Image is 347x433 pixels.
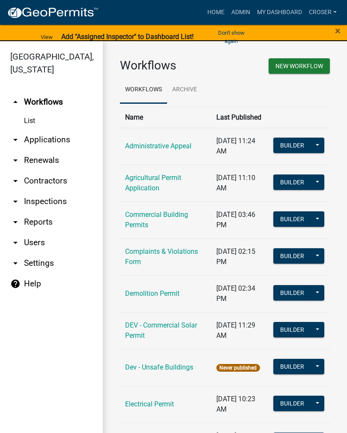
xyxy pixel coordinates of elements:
[305,4,340,21] a: croser
[335,25,341,37] span: ×
[125,142,191,150] a: Administrative Appeal
[125,247,198,266] a: Complaints & Violations Form
[335,26,341,36] button: Close
[10,135,21,145] i: arrow_drop_down
[10,217,21,227] i: arrow_drop_down
[273,322,311,337] button: Builder
[37,30,56,44] a: View
[216,210,255,229] span: [DATE] 03:46 PM
[167,76,202,104] a: Archive
[125,321,197,340] a: DEV - Commercial Solar Permit
[120,76,167,104] a: Workflows
[125,289,179,298] a: Demolition Permit
[273,359,311,374] button: Builder
[10,155,21,165] i: arrow_drop_down
[216,364,260,372] span: Never published
[211,107,268,128] th: Last Published
[273,248,311,264] button: Builder
[273,138,311,153] button: Builder
[273,396,311,411] button: Builder
[216,321,255,340] span: [DATE] 11:29 AM
[216,247,255,266] span: [DATE] 02:15 PM
[216,395,255,413] span: [DATE] 10:23 AM
[209,26,254,48] button: Don't show again
[125,363,193,371] a: Dev - Unsafe Buildings
[10,196,21,207] i: arrow_drop_down
[216,174,255,192] span: [DATE] 11:10 AM
[228,4,254,21] a: Admin
[254,4,305,21] a: My Dashboard
[10,258,21,268] i: arrow_drop_down
[269,58,330,74] button: New Workflow
[10,176,21,186] i: arrow_drop_down
[125,210,188,229] a: Commercial Building Permits
[273,285,311,301] button: Builder
[273,174,311,190] button: Builder
[120,107,211,128] th: Name
[120,58,218,73] h3: Workflows
[273,211,311,227] button: Builder
[10,238,21,248] i: arrow_drop_down
[216,284,255,303] span: [DATE] 02:34 PM
[204,4,228,21] a: Home
[61,33,194,41] strong: Add "Assigned Inspector" to Dashboard List!
[125,400,174,408] a: Electrical Permit
[10,279,21,289] i: help
[10,97,21,107] i: arrow_drop_up
[125,174,181,192] a: Agricultural Permit Application
[216,137,255,155] span: [DATE] 11:24 AM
